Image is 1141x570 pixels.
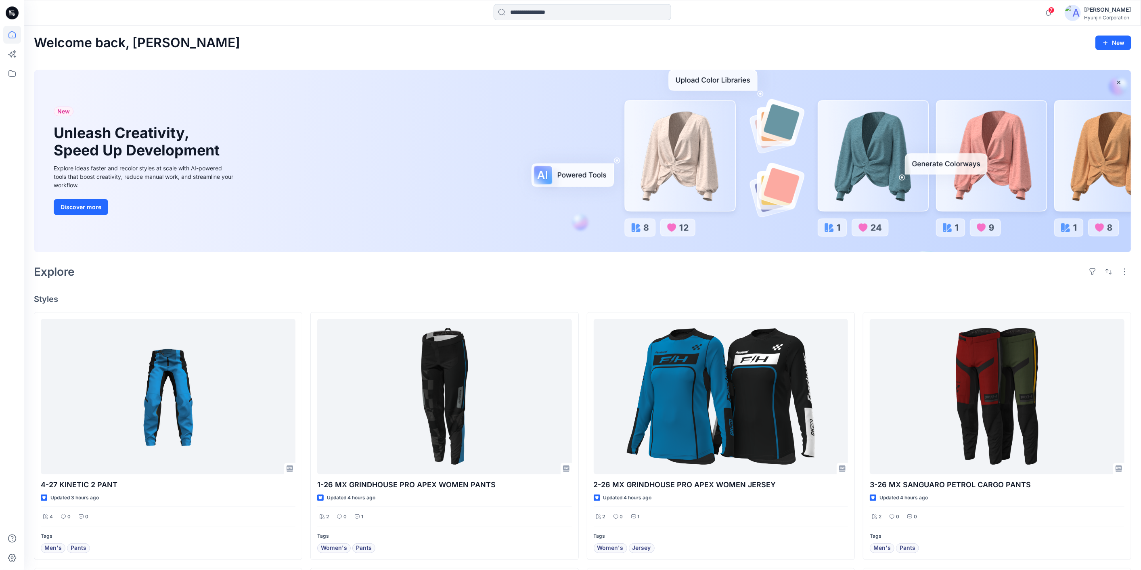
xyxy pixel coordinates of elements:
[603,513,605,521] p: 2
[594,319,848,474] a: 2-26 MX GRINDHOUSE PRO APEX WOMEN JERSEY
[50,513,53,521] p: 4
[1084,5,1131,15] div: [PERSON_NAME]
[1048,7,1055,13] span: 7
[41,479,295,490] p: 4-27 KINETIC 2 PANT
[50,494,99,502] p: Updated 3 hours ago
[1084,15,1131,21] div: Hyunjin Corporation
[594,532,848,541] p: Tags
[361,513,363,521] p: 1
[41,319,295,474] a: 4-27 KINETIC 2 PANT
[896,513,899,521] p: 0
[54,199,235,215] a: Discover more
[67,513,71,521] p: 0
[34,265,75,278] h2: Explore
[343,513,347,521] p: 0
[1065,5,1081,21] img: avatar
[317,479,572,490] p: 1-26 MX GRINDHOUSE PRO APEX WOMEN PANTS
[54,164,235,189] div: Explore ideas faster and recolor styles at scale with AI-powered tools that boost creativity, red...
[603,494,652,502] p: Updated 4 hours ago
[356,543,372,553] span: Pants
[321,543,347,553] span: Women's
[41,532,295,541] p: Tags
[85,513,88,521] p: 0
[873,543,891,553] span: Men's
[317,532,572,541] p: Tags
[594,479,848,490] p: 2-26 MX GRINDHOUSE PRO APEX WOMEN JERSEY
[900,543,915,553] span: Pants
[317,319,572,474] a: 1-26 MX GRINDHOUSE PRO APEX WOMEN PANTS
[54,199,108,215] button: Discover more
[326,513,329,521] p: 2
[44,543,62,553] span: Men's
[870,479,1124,490] p: 3-26 MX SANGUARO PETROL CARGO PANTS
[914,513,917,521] p: 0
[327,494,375,502] p: Updated 4 hours ago
[54,124,223,159] h1: Unleash Creativity, Speed Up Development
[34,36,240,50] h2: Welcome back, [PERSON_NAME]
[879,494,928,502] p: Updated 4 hours ago
[879,513,881,521] p: 2
[34,294,1131,304] h4: Styles
[597,543,624,553] span: Women's
[632,543,651,553] span: Jersey
[638,513,640,521] p: 1
[1095,36,1131,50] button: New
[870,532,1124,541] p: Tags
[57,107,70,116] span: New
[71,543,86,553] span: Pants
[620,513,623,521] p: 0
[870,319,1124,474] a: 3-26 MX SANGUARO PETROL CARGO PANTS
